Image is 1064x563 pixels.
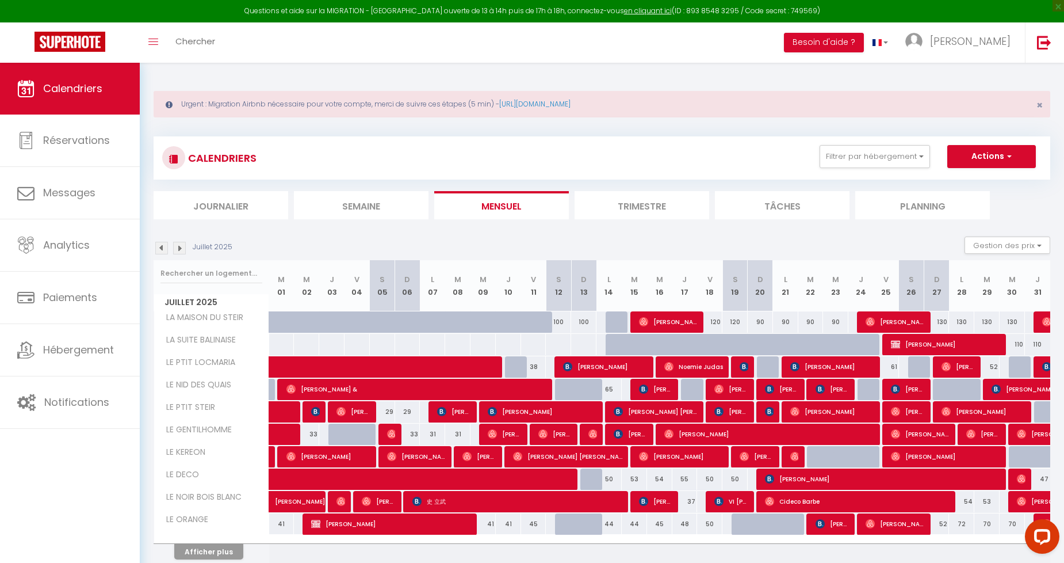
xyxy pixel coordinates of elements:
[43,133,110,147] span: Réservations
[1025,260,1050,311] th: 31
[883,274,889,285] abbr: V
[715,191,849,219] li: Tâches
[647,469,672,490] div: 54
[820,145,930,168] button: Filtrer par hébergement
[639,378,673,400] span: [PERSON_NAME]
[664,356,724,378] span: Noemie Judas
[823,311,848,333] div: 90
[647,260,672,311] th: 16
[765,378,799,400] span: [PERSON_NAME]
[905,33,923,50] img: ...
[614,401,698,423] span: [PERSON_NAME] [PERSON_NAME]
[44,395,109,409] span: Notifications
[722,260,748,311] th: 19
[445,260,470,311] th: 08
[420,260,445,311] th: 07
[891,333,1001,355] span: [PERSON_NAME]
[1000,260,1025,311] th: 30
[639,446,724,467] span: [PERSON_NAME]
[445,424,470,445] div: 31
[404,274,410,285] abbr: D
[275,485,328,507] span: [PERSON_NAME]
[930,34,1011,48] span: [PERSON_NAME]
[480,274,487,285] abbr: M
[387,446,446,467] span: [PERSON_NAME]
[1036,100,1043,111] button: Close
[1016,515,1064,563] iframe: LiveChat chat widget
[521,260,546,311] th: 11
[596,469,622,490] div: 50
[556,274,561,285] abbr: S
[823,260,848,311] th: 23
[575,191,709,219] li: Trimestre
[639,490,673,512] span: [PERSON_NAME]
[714,490,748,512] span: VI [PERSON_NAME]
[420,424,445,445] div: 31
[156,356,238,369] span: LE PTIT LOCMARIA
[1017,468,1025,490] span: [PERSON_NAME]
[807,274,814,285] abbr: M
[412,490,623,512] span: 史 立武
[488,401,598,423] span: [PERSON_NAME]
[707,274,713,285] abbr: V
[193,242,232,253] p: Juillet 2025
[395,424,420,445] div: 33
[622,513,647,535] div: 44
[496,513,521,535] div: 41
[506,274,511,285] abbr: J
[947,145,1036,168] button: Actions
[330,274,334,285] abbr: J
[974,260,1000,311] th: 29
[614,423,648,445] span: [PERSON_NAME]
[722,469,748,490] div: 50
[949,311,974,333] div: 130
[286,446,371,467] span: [PERSON_NAME]
[434,191,569,219] li: Mensuel
[949,513,974,535] div: 72
[513,446,623,467] span: [PERSON_NAME] [PERSON_NAME]
[672,513,698,535] div: 48
[175,35,215,47] span: Chercher
[185,145,257,171] h3: CALENDRIERS
[311,513,472,535] span: [PERSON_NAME]
[697,513,722,535] div: 50
[336,401,370,423] span: [PERSON_NAME]
[765,401,774,423] span: [PERSON_NAME]
[934,274,940,285] abbr: D
[765,490,951,512] span: Cideco Barbe
[571,311,596,333] div: 100
[269,513,294,535] div: 41
[607,274,611,285] abbr: L
[154,294,269,311] span: Juillet 2025
[286,378,548,400] span: [PERSON_NAME] &
[697,469,722,490] div: 50
[336,490,345,512] span: [PERSON_NAME]
[765,468,1001,490] span: [PERSON_NAME]
[395,260,420,311] th: 06
[269,446,275,468] a: [PERSON_NAME]
[354,274,359,285] abbr: V
[278,274,285,285] abbr: M
[891,401,925,423] span: [PERSON_NAME]
[35,32,105,52] img: Super Booking
[974,356,1000,378] div: 52
[1036,98,1043,112] span: ×
[156,379,234,391] span: LE NID DES QUAIS
[521,513,546,535] div: 45
[1000,513,1025,535] div: 70
[909,274,914,285] abbr: S
[269,491,294,513] a: [PERSON_NAME]
[941,401,1026,423] span: [PERSON_NAME]
[546,260,571,311] th: 12
[499,99,571,109] a: [URL][DOMAIN_NAME]
[571,260,596,311] th: 13
[380,274,385,285] abbr: S
[924,260,950,311] th: 27
[156,491,244,504] span: LE NOIR BOIS BLANC
[154,91,1050,117] div: Urgent : Migration Airbnb nécessaire pour votre compte, merci de suivre ces étapes (5 min) -
[748,311,773,333] div: 90
[345,260,370,311] th: 04
[154,191,288,219] li: Journalier
[891,423,950,445] span: [PERSON_NAME]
